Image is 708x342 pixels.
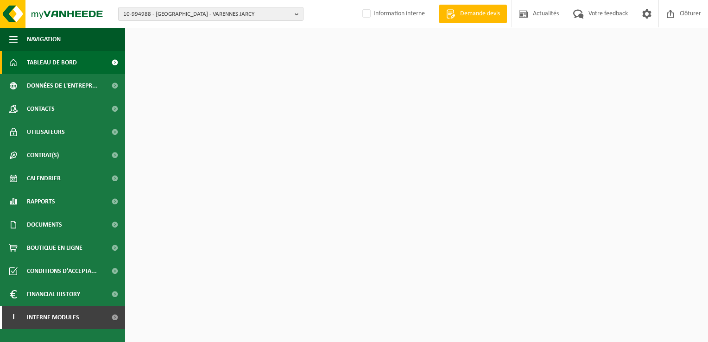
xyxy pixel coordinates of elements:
span: Navigation [27,28,61,51]
span: Contacts [27,97,55,120]
span: Rapports [27,190,55,213]
span: 10-994988 - [GEOGRAPHIC_DATA] - VARENNES JARCY [123,7,291,21]
span: I [9,306,18,329]
span: Financial History [27,283,80,306]
button: 10-994988 - [GEOGRAPHIC_DATA] - VARENNES JARCY [118,7,303,21]
span: Conditions d'accepta... [27,260,97,283]
span: Documents [27,213,62,236]
a: Demande devis [439,5,507,23]
span: Demande devis [458,9,502,19]
span: Calendrier [27,167,61,190]
span: Interne modules [27,306,79,329]
label: Information interne [360,7,425,21]
span: Utilisateurs [27,120,65,144]
span: Tableau de bord [27,51,77,74]
span: Données de l'entrepr... [27,74,98,97]
span: Contrat(s) [27,144,59,167]
span: Boutique en ligne [27,236,82,260]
